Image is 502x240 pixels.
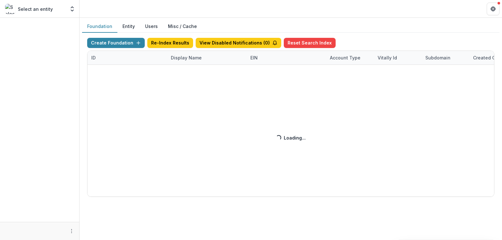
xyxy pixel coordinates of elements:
button: Misc / Cache [163,20,202,33]
button: Get Help [487,3,499,15]
button: More [68,227,75,235]
p: Select an entity [18,6,53,12]
button: Entity [117,20,140,33]
button: Users [140,20,163,33]
button: Open entity switcher [68,3,77,15]
button: Foundation [82,20,117,33]
img: Select an entity [5,4,15,14]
